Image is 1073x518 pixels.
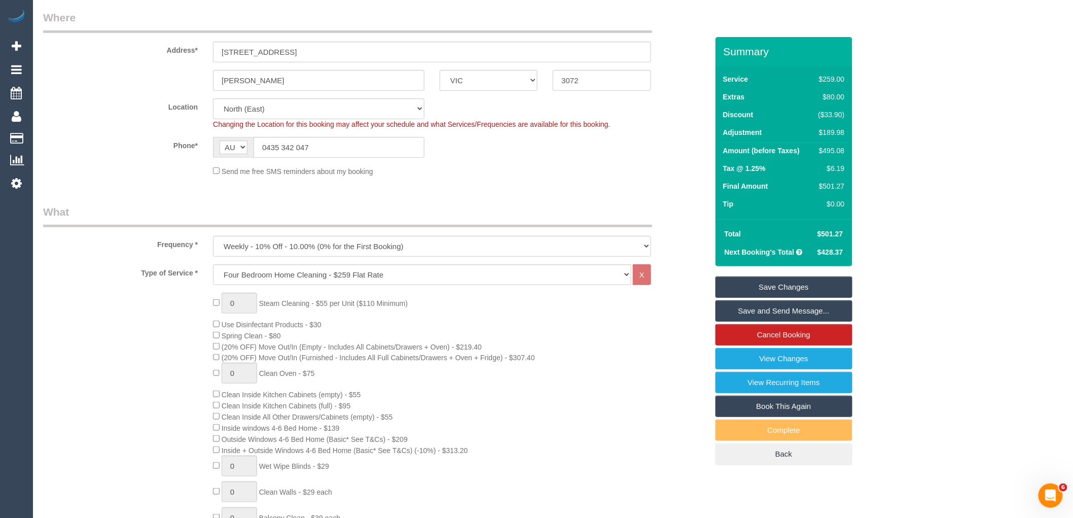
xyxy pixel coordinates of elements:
label: Service [723,74,748,84]
a: Save and Send Message... [716,300,852,322]
div: $259.00 [814,74,845,84]
span: $428.37 [817,248,843,256]
span: (20% OFF) Move Out/In (Empty - Includes All Cabinets/Drawers + Oven) - $219.40 [222,343,482,351]
span: Clean Oven - $75 [259,369,315,377]
span: Changing the Location for this booking may affect your schedule and what Services/Frequencies are... [213,120,610,128]
span: Steam Cleaning - $55 per Unit ($110 Minimum) [259,299,408,307]
span: Spring Clean - $80 [222,332,281,340]
label: Frequency * [35,236,205,250]
legend: What [43,204,652,227]
span: Send me free SMS reminders about my booking [222,167,373,176]
a: View Changes [716,348,852,369]
span: Clean Inside All Other Drawers/Cabinets (empty) - $55 [222,413,393,421]
label: Final Amount [723,181,768,191]
a: Cancel Booking [716,324,852,346]
div: $6.19 [814,163,845,174]
span: Use Disinfectant Products - $30 [222,321,321,329]
div: $495.08 [814,146,845,156]
a: Book This Again [716,396,852,417]
div: ($33.90) [814,110,845,120]
span: (20% OFF) Move Out/In (Furnished - Includes All Full Cabinets/Drawers + Oven + Fridge) - $307.40 [222,354,535,362]
div: $80.00 [814,92,845,102]
span: Clean Inside Kitchen Cabinets (empty) - $55 [222,391,361,399]
span: $501.27 [817,230,843,238]
label: Discount [723,110,754,120]
input: Post Code* [553,70,651,91]
span: Outside Windows 4-6 Bed Home (Basic* See T&Cs) - $209 [222,435,408,443]
span: Clean Walls - $29 each [259,488,332,496]
div: $501.27 [814,181,845,191]
span: Clean Inside Kitchen Cabinets (full) - $95 [222,402,350,410]
input: Suburb* [213,70,424,91]
input: Phone* [254,137,424,158]
strong: Next Booking's Total [725,248,795,256]
a: View Recurring Items [716,372,852,393]
strong: Total [725,230,741,238]
label: Phone* [35,137,205,151]
label: Address* [35,42,205,55]
h3: Summary [724,46,847,57]
label: Amount (before Taxes) [723,146,800,156]
span: 6 [1059,484,1067,492]
div: $0.00 [814,199,845,209]
span: Wet Wipe Blinds - $29 [259,462,329,470]
img: Automaid Logo [6,10,26,24]
iframe: Intercom live chat [1039,484,1063,508]
legend: Where [43,10,652,33]
a: Back [716,443,852,465]
label: Location [35,98,205,112]
label: Tip [723,199,734,209]
div: $189.98 [814,127,845,137]
label: Type of Service * [35,264,205,278]
span: Inside windows 4-6 Bed Home - $139 [222,424,340,432]
span: Inside + Outside Windows 4-6 Bed Home (Basic* See T&Cs) (-10%) - $313.20 [222,446,468,455]
label: Tax @ 1.25% [723,163,766,174]
label: Adjustment [723,127,762,137]
label: Extras [723,92,745,102]
a: Save Changes [716,277,852,298]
